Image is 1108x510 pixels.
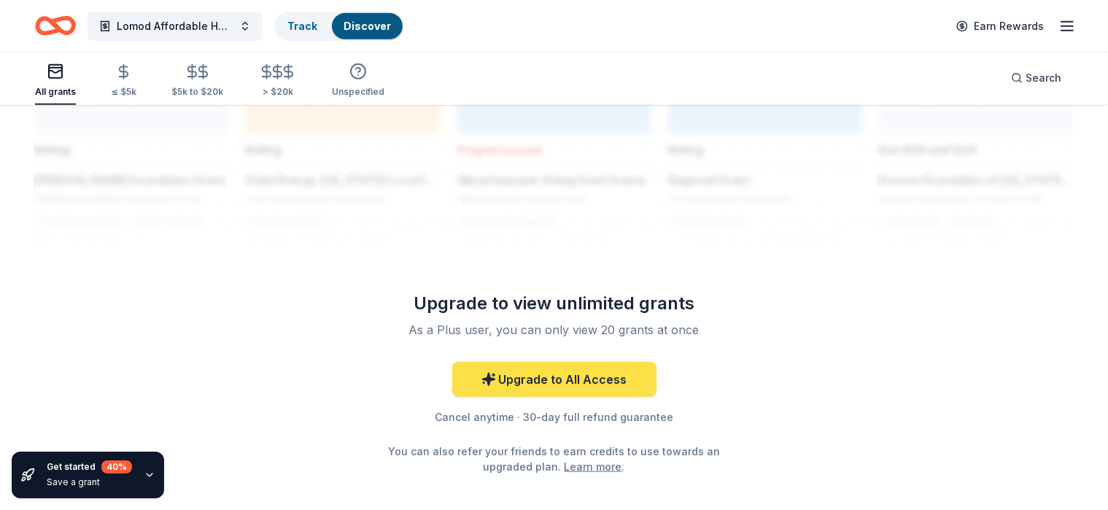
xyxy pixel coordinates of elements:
button: Lomod Affordable Housing Project [88,12,263,41]
a: Track [287,20,317,32]
button: ≤ $5k [111,58,136,105]
div: All grants [35,86,76,98]
div: 40 % [101,460,132,474]
div: Upgrade to view unlimited grants [344,292,764,315]
a: Home [35,9,76,43]
div: Cancel anytime · 30-day full refund guarantee [344,409,764,426]
div: > $20k [258,86,297,98]
div: As a Plus user, you can only view 20 grants at once [362,321,747,339]
a: Discover [344,20,391,32]
a: Learn more [565,459,622,474]
span: Lomod Affordable Housing Project [117,18,233,35]
button: TrackDiscover [274,12,404,41]
div: $5k to $20k [171,86,223,98]
button: Search [999,63,1073,93]
div: Save a grant [47,476,132,488]
div: Unspecified [332,86,384,98]
button: Unspecified [332,57,384,105]
button: > $20k [258,58,297,105]
span: Search [1026,69,1061,87]
div: ≤ $5k [111,86,136,98]
a: Upgrade to All Access [452,362,656,397]
button: $5k to $20k [171,58,223,105]
div: Get started [47,460,132,474]
a: Earn Rewards [948,13,1053,39]
button: All grants [35,57,76,105]
div: You can also refer your friends to earn credits to use towards an upgraded plan. . [385,444,724,474]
